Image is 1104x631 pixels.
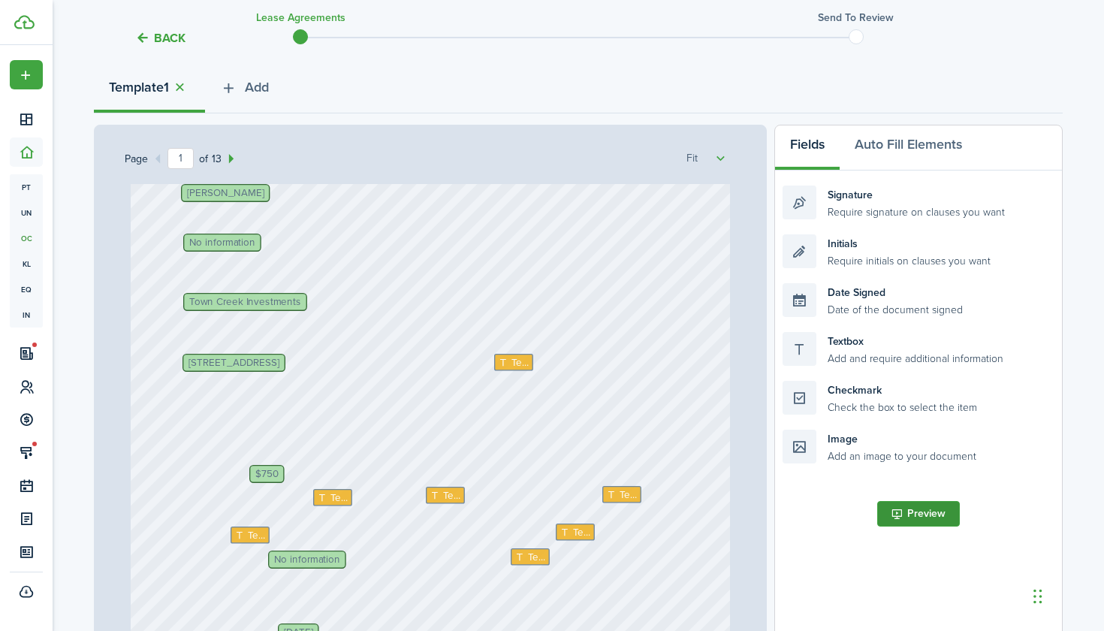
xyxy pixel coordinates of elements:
button: Back [135,30,186,46]
h3: Lease Agreements [256,10,345,26]
img: TenantCloud [14,15,35,29]
iframe: Chat Widget [1029,559,1104,631]
span: Text [619,487,637,502]
span: Town Creek Investments [189,297,301,306]
span: Add [245,77,269,98]
a: un [10,200,43,225]
strong: Template [109,77,164,98]
a: eq [10,276,43,302]
span: Text [442,488,460,503]
div: My Textbox [602,486,641,503]
span: [STREET_ADDRESS] [189,358,279,368]
span: Text [248,527,266,542]
button: Fields [775,125,840,171]
span: $750 [255,469,279,479]
div: My Textbox [231,527,270,544]
button: Preview [877,501,960,527]
div: My Textbox [426,487,465,504]
button: Close tab [169,79,190,96]
a: kl [10,251,43,276]
a: pt [10,174,43,200]
button: Open menu [10,60,43,89]
button: Auto Fill Elements [840,125,977,171]
span: Text [511,355,529,370]
span: [PERSON_NAME] [187,188,264,198]
a: oc [10,225,43,251]
span: No information [274,554,340,564]
div: My Textbox [313,489,352,506]
h3: Send to review [818,10,894,26]
div: My Textbox [494,354,533,371]
span: 13 [208,151,222,167]
div: Drag [1033,574,1042,619]
div: Page of [125,148,241,169]
span: Text [330,490,348,505]
button: Add [205,68,284,113]
strong: 1 [164,77,169,98]
span: Text [573,524,591,539]
div: My Textbox [556,524,595,541]
a: in [10,302,43,328]
span: No information [189,237,255,247]
div: My Textbox [511,548,550,566]
span: Text [528,550,546,565]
